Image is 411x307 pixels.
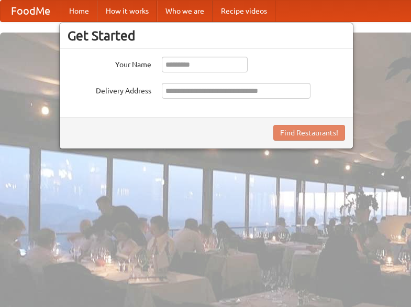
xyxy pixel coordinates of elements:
[213,1,275,22] a: Recipe videos
[97,1,157,22] a: How it works
[68,28,345,44] h3: Get Started
[68,57,151,70] label: Your Name
[273,125,345,141] button: Find Restaurants!
[61,1,97,22] a: Home
[1,1,61,22] a: FoodMe
[68,83,151,96] label: Delivery Address
[157,1,213,22] a: Who we are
